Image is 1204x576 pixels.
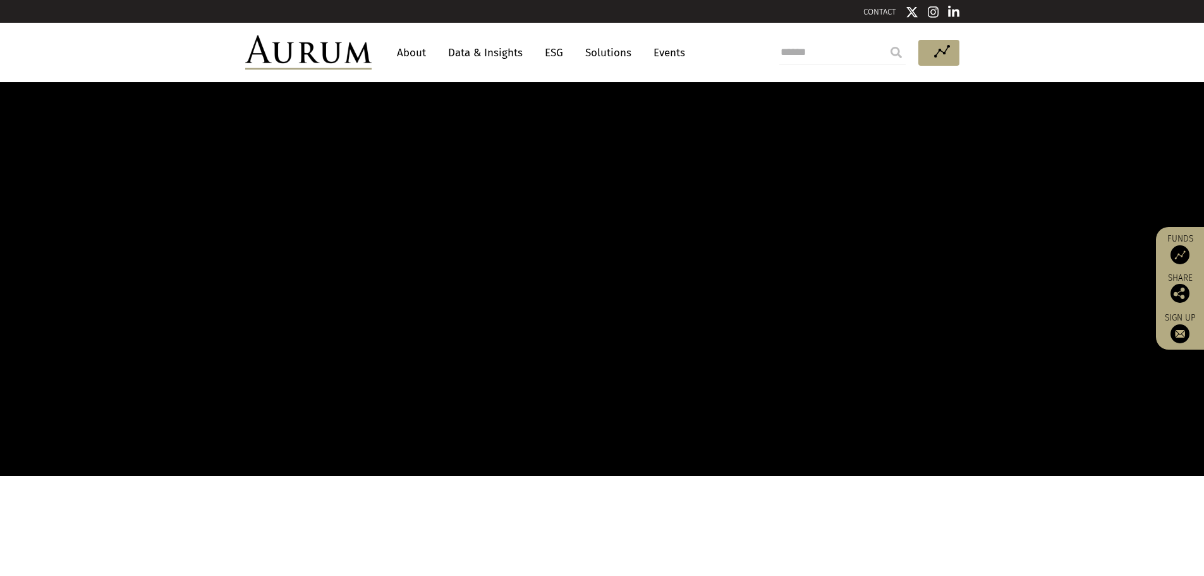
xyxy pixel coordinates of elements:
a: Events [647,41,685,64]
img: Share this post [1171,284,1189,303]
img: Sign up to our newsletter [1171,324,1189,343]
img: Access Funds [1171,245,1189,264]
a: ESG [538,41,569,64]
img: Aurum [245,35,372,70]
a: Data & Insights [442,41,529,64]
img: Linkedin icon [948,6,959,18]
input: Submit [884,40,909,65]
div: Share [1162,274,1198,303]
a: CONTACT [863,7,896,16]
a: Sign up [1162,312,1198,343]
a: About [391,41,432,64]
a: Solutions [579,41,638,64]
img: Instagram icon [928,6,939,18]
img: Twitter icon [906,6,918,18]
a: Funds [1162,233,1198,264]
